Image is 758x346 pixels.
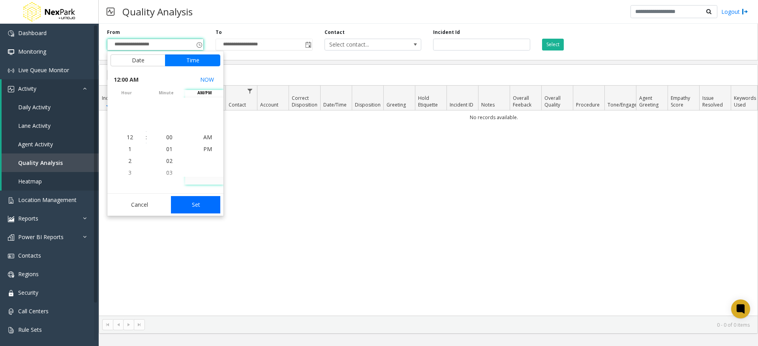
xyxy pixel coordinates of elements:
[289,86,320,110] th: Correct Disposition
[742,7,748,16] img: logout
[128,157,131,165] span: 2
[8,49,14,55] img: 'icon'
[352,86,383,110] th: Disposition
[18,215,38,222] span: Reports
[8,197,14,204] img: 'icon'
[107,2,114,21] img: pageIcon
[150,322,750,328] kendo-pager-info: 0 - 0 of 0 items
[721,7,748,16] a: Logout
[166,133,173,141] span: 00
[542,39,564,50] button: Select
[102,95,126,101] span: Incident ID
[18,270,39,278] span: Regions
[636,86,668,110] th: Agent Greeting
[18,178,42,185] span: Heatmap
[203,133,212,141] span: AM
[105,102,111,108] span: Sortable
[18,289,38,296] span: Security
[8,30,14,37] img: 'icon'
[304,39,312,50] span: Toggle popup
[8,67,14,74] img: 'icon'
[8,290,14,296] img: 'icon'
[111,196,169,213] button: Cancel
[216,29,222,36] label: To
[107,29,120,36] label: From
[127,133,133,141] span: 12
[171,196,221,213] button: Set
[8,234,14,241] img: 'icon'
[229,101,246,108] span: Contact
[18,196,77,204] span: Location Management
[107,90,146,96] span: hour
[8,309,14,315] img: 'icon'
[8,216,14,222] img: 'icon'
[8,327,14,333] img: 'icon'
[147,90,185,96] span: minute
[146,133,147,141] div: :
[2,153,99,172] a: Quality Analysis
[18,66,69,74] span: Live Queue Monitor
[18,307,49,315] span: Call Centers
[185,90,223,96] span: AM/PM
[118,2,197,21] h3: Quality Analysis
[18,233,64,241] span: Power BI Reports
[18,103,51,111] span: Daily Activity
[166,157,173,165] span: 02
[2,116,99,135] a: Lane Activity
[18,326,42,333] span: Rule Sets
[668,86,699,110] th: Empathy Score
[18,159,63,166] span: Quality Analysis
[99,86,758,316] div: Data table
[257,86,289,110] th: Account
[203,145,212,153] span: PM
[111,54,165,66] button: Date tab
[2,98,99,116] a: Daily Activity
[433,29,460,36] label: Incident Id
[128,169,131,176] span: 3
[699,86,731,110] th: Issue Resolved
[18,140,53,148] span: Agent Activity
[573,86,604,110] th: Procedure
[325,29,345,36] label: Contact
[478,86,510,110] th: Notes
[166,145,173,153] span: 01
[447,86,478,110] th: Incident ID
[245,86,255,96] a: Contact Filter Menu
[18,48,46,55] span: Monitoring
[325,39,402,50] span: Select contact...
[541,86,573,110] th: Overall Quality
[128,145,131,153] span: 1
[166,169,173,176] span: 03
[2,79,99,98] a: Activity
[18,122,51,129] span: Lane Activity
[415,86,447,110] th: Hold Etiquette
[18,29,47,37] span: Dashboard
[8,271,14,278] img: 'icon'
[320,86,352,110] th: Date/Time
[2,135,99,153] a: Agent Activity
[114,74,139,85] span: 12:00 AM
[510,86,541,110] th: Overall Feeback
[383,86,415,110] th: Greeting
[8,253,14,259] img: 'icon'
[197,73,217,87] button: Select now
[165,54,220,66] button: Time tab
[18,85,36,92] span: Activity
[195,39,203,50] span: Toggle popup
[604,86,636,110] th: Tone/Engagement
[18,252,41,259] span: Contacts
[2,172,99,191] a: Heatmap
[8,86,14,92] img: 'icon'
